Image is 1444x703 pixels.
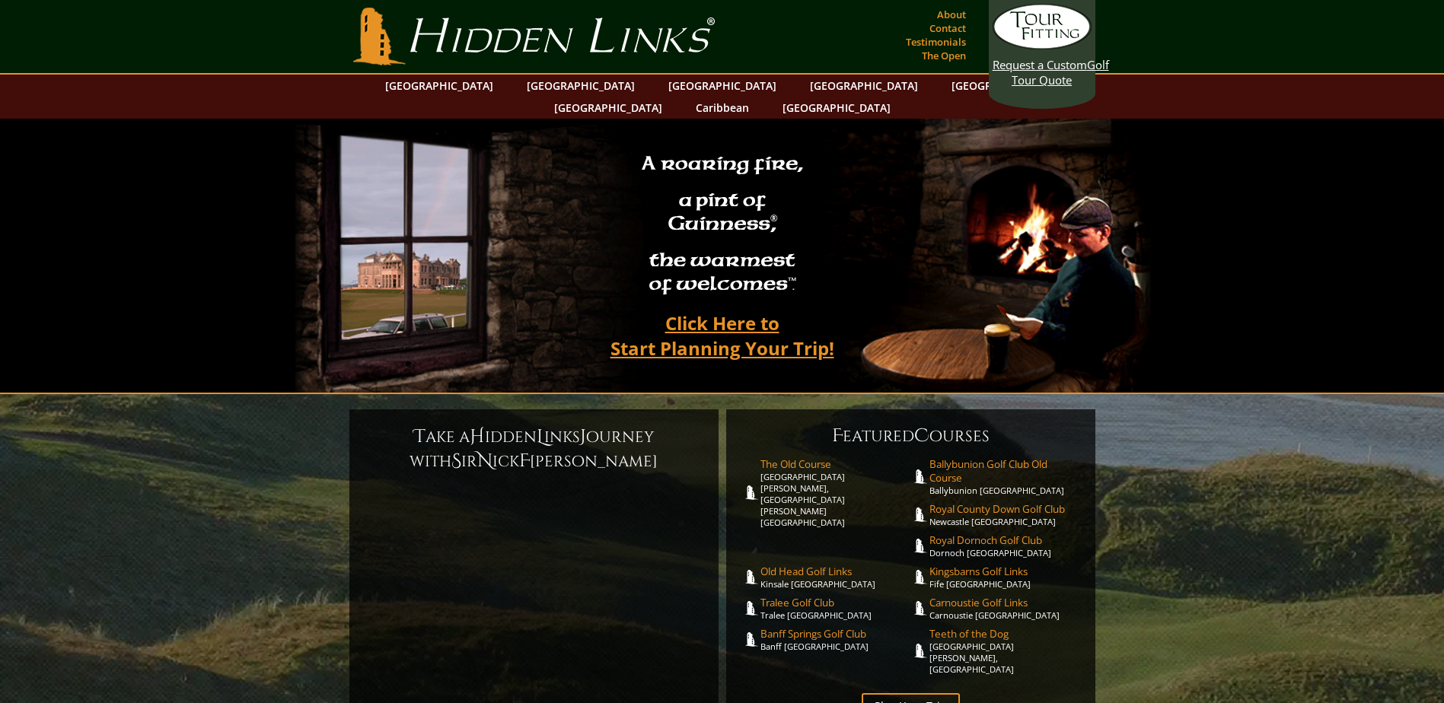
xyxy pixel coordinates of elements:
span: F [832,424,843,448]
span: Tralee Golf Club [760,596,911,609]
a: The Old Course[GEOGRAPHIC_DATA][PERSON_NAME], [GEOGRAPHIC_DATA][PERSON_NAME] [GEOGRAPHIC_DATA] [760,457,911,528]
a: Tralee Golf ClubTralee [GEOGRAPHIC_DATA] [760,596,911,621]
span: Banff Springs Golf Club [760,627,911,641]
span: Carnoustie Golf Links [929,596,1080,609]
a: Click Here toStart Planning Your Trip! [595,305,850,366]
a: Ballybunion Golf Club Old CourseBallybunion [GEOGRAPHIC_DATA] [929,457,1080,496]
a: Kingsbarns Golf LinksFife [GEOGRAPHIC_DATA] [929,565,1080,590]
a: Caribbean [688,97,757,119]
span: Ballybunion Golf Club Old Course [929,457,1080,485]
a: [GEOGRAPHIC_DATA] [944,75,1067,97]
a: [GEOGRAPHIC_DATA] [547,97,670,119]
a: Contact [926,17,970,39]
a: [GEOGRAPHIC_DATA] [661,75,784,97]
span: F [519,449,530,473]
h6: eatured ourses [741,424,1080,448]
h6: ake a idden inks ourney with ir ick [PERSON_NAME] [365,425,703,473]
a: [GEOGRAPHIC_DATA] [378,75,501,97]
span: L [537,425,544,449]
span: J [580,425,586,449]
span: Royal County Down Golf Club [929,502,1080,516]
span: Teeth of the Dog [929,627,1080,641]
span: The Old Course [760,457,911,471]
a: Banff Springs Golf ClubBanff [GEOGRAPHIC_DATA] [760,627,911,652]
a: Teeth of the Dog[GEOGRAPHIC_DATA][PERSON_NAME], [GEOGRAPHIC_DATA] [929,627,1080,675]
a: [GEOGRAPHIC_DATA] [802,75,926,97]
a: Royal County Down Golf ClubNewcastle [GEOGRAPHIC_DATA] [929,502,1080,527]
span: H [470,425,485,449]
span: N [477,449,492,473]
a: The Open [918,45,970,66]
span: C [914,424,929,448]
h2: A roaring fire, a pint of Guinness , the warmest of welcomes™. [632,145,813,305]
a: Request a CustomGolf Tour Quote [993,4,1092,87]
span: T [414,425,426,449]
a: Old Head Golf LinksKinsale [GEOGRAPHIC_DATA] [760,565,911,590]
a: Carnoustie Golf LinksCarnoustie [GEOGRAPHIC_DATA] [929,596,1080,621]
a: About [933,4,970,25]
span: Request a Custom [993,57,1087,72]
span: S [451,449,461,473]
span: Kingsbarns Golf Links [929,565,1080,578]
span: Old Head Golf Links [760,565,911,578]
span: Royal Dornoch Golf Club [929,533,1080,547]
a: Royal Dornoch Golf ClubDornoch [GEOGRAPHIC_DATA] [929,533,1080,558]
a: [GEOGRAPHIC_DATA] [519,75,642,97]
a: [GEOGRAPHIC_DATA] [775,97,898,119]
a: Testimonials [902,31,970,52]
